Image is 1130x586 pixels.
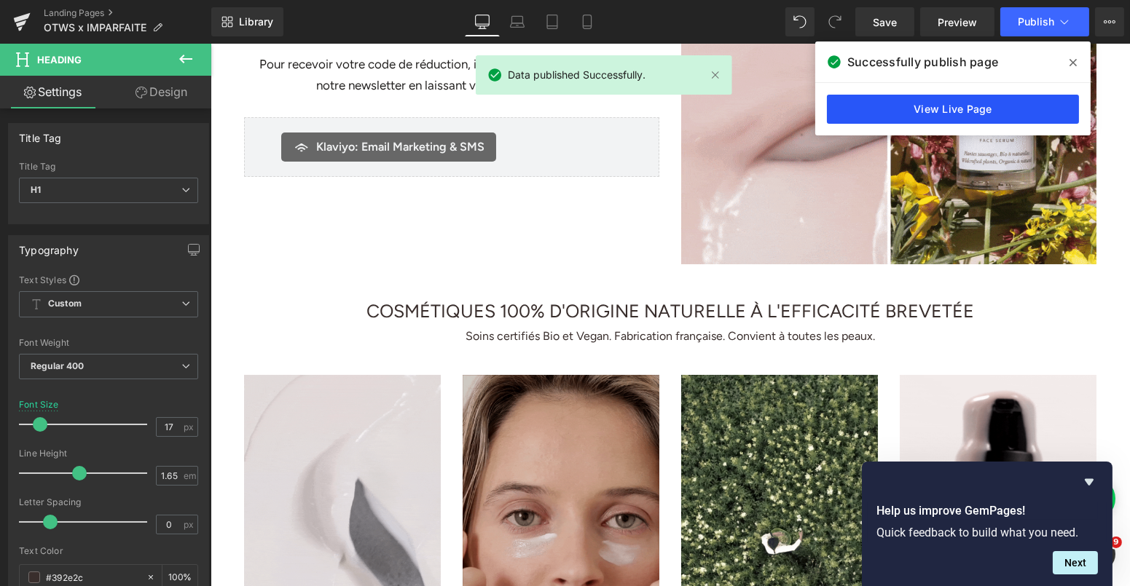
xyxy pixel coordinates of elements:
h2: Help us improve GemPages! [876,502,1098,520]
div: Title Tag [19,162,198,172]
button: Next question [1053,551,1098,574]
a: Landing Pages [44,7,211,19]
a: Preview [920,7,994,36]
div: Pour recevoir votre code de réduction, il vous suffit de vous abonner à notre newsletter en laiss... [48,10,434,53]
span: Klaviyo: Email Marketing & SMS [106,95,274,112]
p: Quick feedback to build what you need. [876,526,1098,539]
button: Publish [1000,7,1089,36]
span: Preview [938,15,977,30]
button: Hide survey [1080,473,1098,491]
span: px [184,422,196,432]
span: px [184,520,196,529]
h1: Soins certifiés Bio et Vegan. Fabrication française. Convient à toutes les peaux. [41,283,879,302]
h1: COSMÉTIQUES 100% D'ORIGINE NATURELLE À L'EFFICACITÉ BREVETÉE [34,253,886,282]
a: Desktop [465,7,500,36]
span: OTWS x IMPARFAITE [44,22,146,33]
b: Regular 400 [31,360,85,371]
a: Laptop [500,7,535,36]
div: Line Height [19,448,198,459]
button: More [1095,7,1124,36]
div: Typography [19,236,79,256]
a: View Live Page [827,95,1079,124]
div: Help us improve GemPages! [876,473,1098,574]
div: Title Tag [19,124,62,144]
span: Heading [37,54,82,66]
a: Mobile [570,7,605,36]
b: Custom [48,298,82,310]
div: Letter Spacing [19,497,198,507]
div: Font Weight [19,338,198,348]
span: 9 [1110,536,1122,548]
div: Font Size [19,400,59,410]
a: New Library [211,7,283,36]
button: Redo [820,7,850,36]
span: Successfully publish page [847,53,998,71]
div: Text Styles [19,274,198,285]
span: Save [873,15,897,30]
input: Color [46,569,139,585]
a: Tablet [535,7,570,36]
span: Library [239,15,273,28]
span: Publish [1018,16,1054,28]
b: H1 [31,184,41,195]
a: Design [109,76,214,108]
span: em [184,471,196,480]
div: Text Color [19,546,198,556]
button: Undo [785,7,815,36]
span: Data published Successfully. [508,67,646,83]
